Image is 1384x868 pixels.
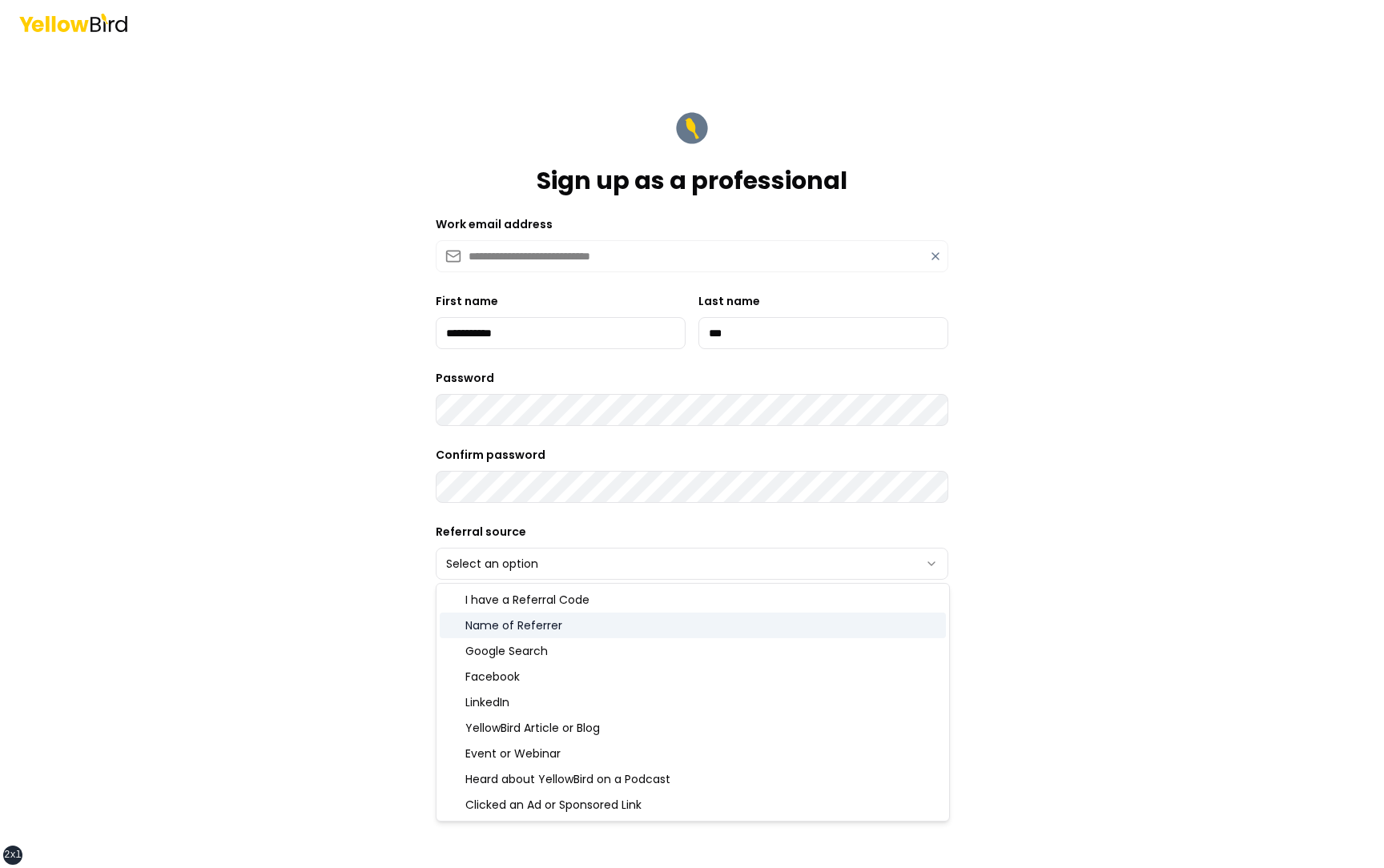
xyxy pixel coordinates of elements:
[465,617,562,633] span: Name of Referrer
[465,694,509,710] span: LinkedIn
[465,669,520,685] span: Facebook
[465,797,642,813] span: Clicked an Ad or Sponsored Link
[465,643,548,659] span: Google Search
[465,745,561,762] span: Event or Webinar
[465,720,600,736] span: YellowBird Article or Blog
[465,771,670,787] span: Heard about YellowBird on a Podcast
[465,592,589,608] span: I have a Referral Code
